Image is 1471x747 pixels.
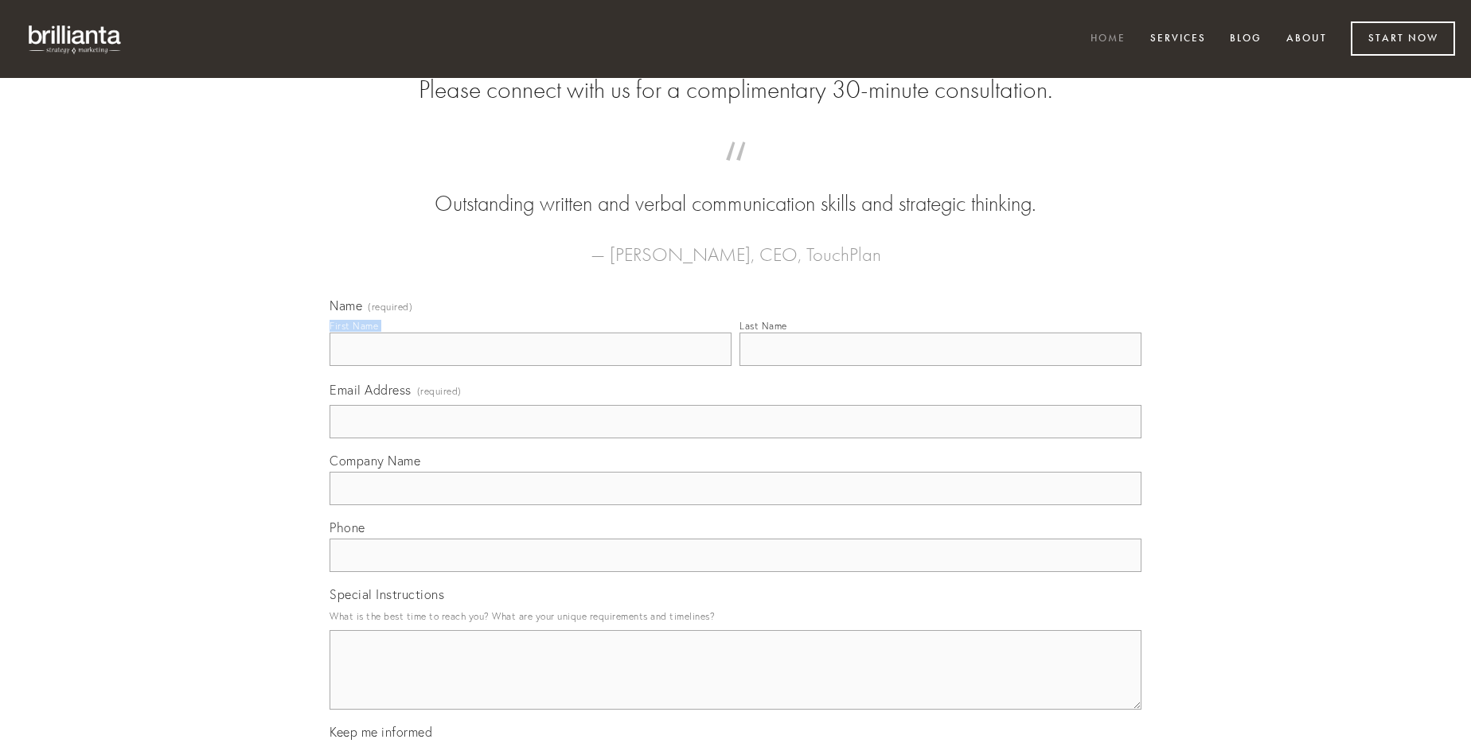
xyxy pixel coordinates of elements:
[417,380,462,402] span: (required)
[739,320,787,332] div: Last Name
[330,382,412,398] span: Email Address
[1276,26,1337,53] a: About
[1140,26,1216,53] a: Services
[355,158,1116,189] span: “
[1219,26,1272,53] a: Blog
[368,302,412,312] span: (required)
[330,298,362,313] span: Name
[330,75,1141,105] h2: Please connect with us for a complimentary 30-minute consultation.
[330,605,1141,627] p: What is the best time to reach you? What are your unique requirements and timelines?
[330,453,420,469] span: Company Name
[330,724,432,740] span: Keep me informed
[330,586,444,602] span: Special Instructions
[355,220,1116,270] figcaption: — [PERSON_NAME], CEO, TouchPlan
[16,16,135,62] img: brillianta - research, strategy, marketing
[1080,26,1136,53] a: Home
[355,158,1116,220] blockquote: Outstanding written and verbal communication skills and strategic thinking.
[1351,21,1455,56] a: Start Now
[330,519,365,535] span: Phone
[330,320,378,332] div: First Name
